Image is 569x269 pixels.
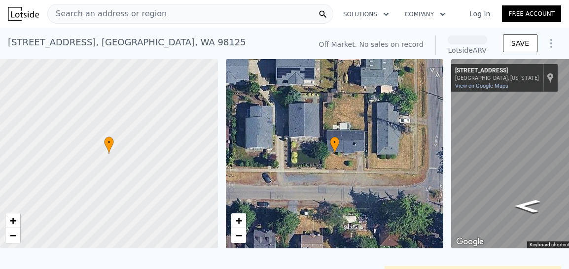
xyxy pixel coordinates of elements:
div: [STREET_ADDRESS] [455,67,539,75]
div: [STREET_ADDRESS] , [GEOGRAPHIC_DATA] , WA 98125 [8,35,246,49]
span: − [235,229,242,241]
button: Show Options [541,34,561,53]
a: Open this area in Google Maps (opens a new window) [454,235,486,248]
a: Show location on map [547,72,554,83]
button: Company [397,5,454,23]
img: Lotside [8,7,39,21]
div: • [104,136,114,154]
a: View on Google Maps [455,83,508,89]
span: − [10,229,16,241]
span: • [104,138,114,147]
div: Off Market. No sales on record [319,39,423,49]
span: • [330,138,340,147]
a: Zoom in [231,213,246,228]
a: Log In [458,9,502,19]
div: • [330,136,340,154]
div: [GEOGRAPHIC_DATA], [US_STATE] [455,75,539,81]
path: Go West, NE 127th St [503,197,551,216]
span: + [235,214,242,227]
span: + [10,214,16,227]
button: SAVE [503,34,537,52]
a: Free Account [502,5,561,22]
a: Zoom out [5,228,20,243]
span: Search an address or region [48,8,167,20]
a: Zoom in [5,213,20,228]
div: Lotside ARV [448,45,487,55]
a: Zoom out [231,228,246,243]
button: Solutions [335,5,397,23]
img: Google [454,235,486,248]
